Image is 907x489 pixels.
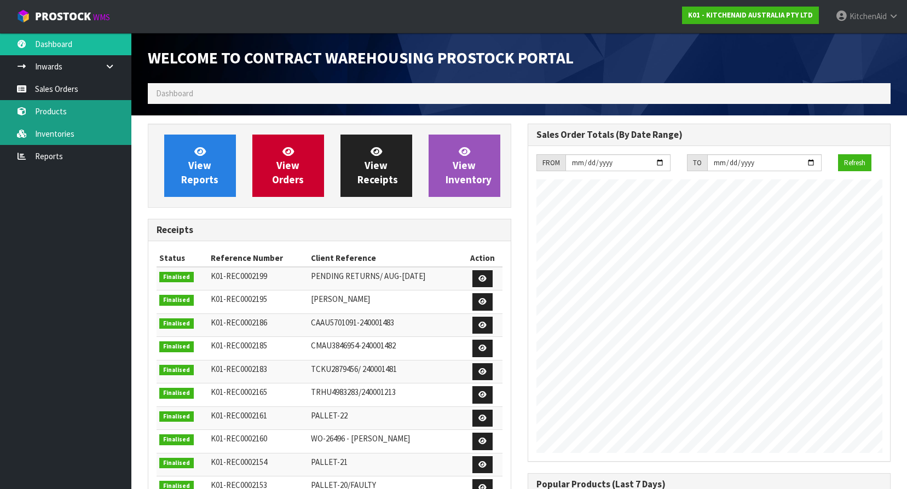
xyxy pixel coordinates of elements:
span: TCKU2879456/ 240001481 [311,364,397,374]
strong: K01 - KITCHENAID AUSTRALIA PTY LTD [688,10,813,20]
span: View Reports [181,145,218,186]
span: TRHU4983283/240001213 [311,387,396,397]
span: K01-REC0002161 [211,410,267,421]
th: Client Reference [308,249,463,267]
h3: Receipts [157,225,502,235]
a: ViewOrders [252,135,324,197]
span: PALLET-21 [311,457,348,467]
span: View Inventory [446,145,492,186]
span: Finalised [159,458,194,469]
span: Finalised [159,272,194,283]
th: Reference Number [208,249,309,267]
div: TO [687,154,707,172]
img: cube-alt.png [16,9,30,23]
span: WO-26496 - [PERSON_NAME] [311,433,410,444]
span: K01-REC0002186 [211,317,267,328]
th: Action [463,249,502,267]
th: Status [157,249,208,267]
span: K01-REC0002165 [211,387,267,397]
span: View Orders [272,145,304,186]
small: WMS [93,12,110,22]
span: CAAU5701091-240001483 [311,317,394,328]
span: ProStock [35,9,91,24]
span: CMAU3846954-240001482 [311,340,396,351]
span: Finalised [159,341,194,352]
span: Welcome to Contract Warehousing ProStock Portal [148,48,574,68]
span: K01-REC0002185 [211,340,267,351]
span: Finalised [159,411,194,422]
span: Finalised [159,365,194,376]
button: Refresh [838,154,871,172]
span: K01-REC0002195 [211,294,267,304]
span: PENDING RETURNS/ AUG-[DATE] [311,271,425,281]
span: K01-REC0002199 [211,271,267,281]
a: ViewReceipts [340,135,412,197]
span: PALLET-22 [311,410,348,421]
span: Finalised [159,295,194,306]
span: Finalised [159,388,194,399]
span: Finalised [159,318,194,329]
span: Dashboard [156,88,193,98]
h3: Sales Order Totals (By Date Range) [536,130,882,140]
span: K01-REC0002154 [211,457,267,467]
a: ViewInventory [429,135,500,197]
a: ViewReports [164,135,236,197]
span: K01-REC0002183 [211,364,267,374]
div: FROM [536,154,565,172]
span: KitchenAid [850,11,887,21]
span: View Receipts [357,145,398,186]
span: K01-REC0002160 [211,433,267,444]
span: Finalised [159,434,194,445]
span: [PERSON_NAME] [311,294,370,304]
